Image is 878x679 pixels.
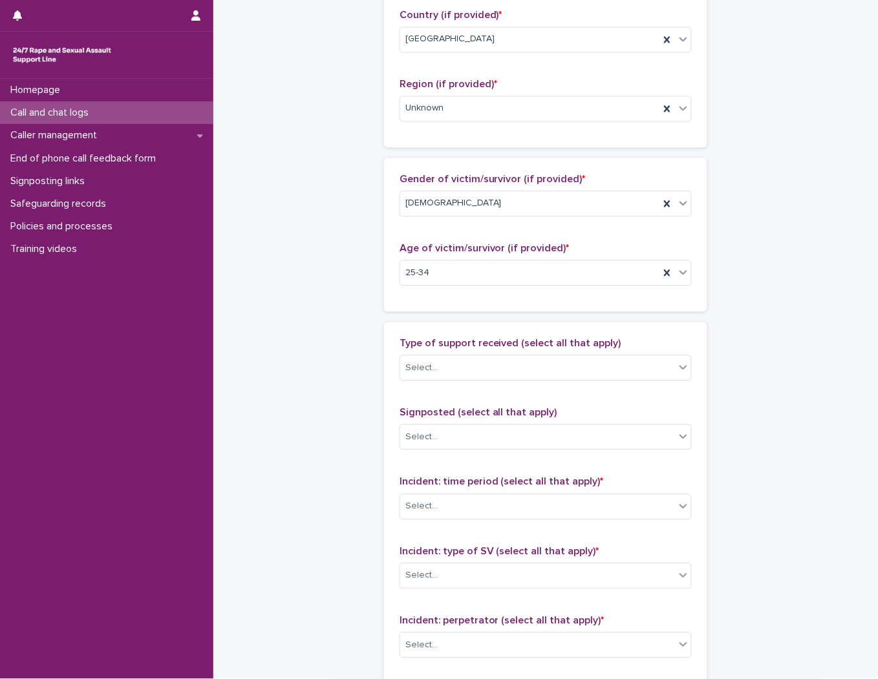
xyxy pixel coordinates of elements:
[400,616,605,626] span: Incident: perpetrator (select all that apply)
[400,547,599,557] span: Incident: type of SV (select all that apply)
[400,10,502,20] span: Country (if provided)
[400,339,621,349] span: Type of support received (select all that apply)
[405,267,429,280] span: 25-34
[5,129,107,141] p: Caller management
[5,175,95,187] p: Signposting links
[400,244,570,254] span: Age of victim/survivor (if provided)
[5,107,99,119] p: Call and chat logs
[400,174,586,185] span: Gender of victim/survivor (if provided)
[405,102,444,116] span: Unknown
[405,569,438,583] div: Select...
[400,79,497,90] span: Region (if provided)
[5,84,70,96] p: Homepage
[5,152,166,165] p: End of phone call feedback form
[405,431,438,444] div: Select...
[405,33,495,47] span: [GEOGRAPHIC_DATA]
[400,477,604,487] span: Incident: time period (select all that apply)
[400,408,557,418] span: Signposted (select all that apply)
[405,500,438,514] div: Select...
[5,243,87,255] p: Training videos
[405,362,438,375] div: Select...
[10,42,114,68] img: rhQMoQhaT3yELyF149Cw
[5,198,116,210] p: Safeguarding records
[405,639,438,653] div: Select...
[405,197,502,211] span: [DEMOGRAPHIC_DATA]
[5,220,123,233] p: Policies and processes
